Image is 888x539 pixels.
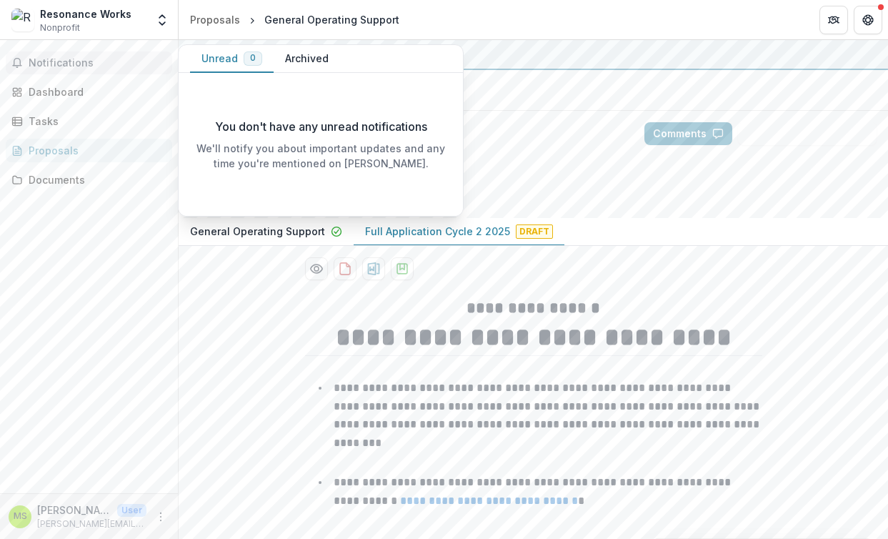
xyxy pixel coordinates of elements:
button: Answer Suggestions [738,122,877,145]
p: We'll notify you about important updates and any time you're mentioned on [PERSON_NAME]. [190,141,452,171]
span: Notifications [29,57,166,69]
button: Get Help [854,6,882,34]
button: Unread [190,45,274,73]
a: Tasks [6,109,172,133]
p: Full Application Cycle 2 2025 [365,224,510,239]
div: Resonance Works [40,6,131,21]
span: Nonprofit [40,21,80,34]
button: Partners [819,6,848,34]
button: Notifications [6,51,172,74]
div: Proposals [190,12,240,27]
button: More [152,508,169,525]
div: Dashboard [29,84,161,99]
p: [PERSON_NAME] Sensi [PERSON_NAME] [37,503,111,518]
div: Documents [29,172,161,187]
button: Open entity switcher [152,6,172,34]
div: Maria Sensi Sellner [14,512,27,521]
div: Tasks [29,114,161,129]
nav: breadcrumb [184,9,405,30]
div: Opportunity Fund [190,46,877,63]
a: Documents [6,168,172,192]
a: Proposals [184,9,246,30]
button: download-proposal [391,257,414,280]
p: [PERSON_NAME][EMAIL_ADDRESS][DOMAIN_NAME] [37,518,146,530]
span: 0 [250,53,256,63]
p: General Operating Support [190,224,325,239]
img: Resonance Works [11,9,34,31]
button: download-proposal [334,257,356,280]
div: Proposals [29,143,161,158]
div: General Operating Support [264,12,399,27]
p: User [117,504,146,517]
button: Comments [644,122,732,145]
a: Proposals [6,139,172,162]
button: Preview f32bc90a-e193-418e-a0ce-af0d70b74404-1.pdf [305,257,328,280]
p: You don't have any unread notifications [215,118,427,135]
span: Draft [516,224,553,239]
button: Archived [274,45,340,73]
a: Dashboard [6,80,172,104]
button: download-proposal [362,257,385,280]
